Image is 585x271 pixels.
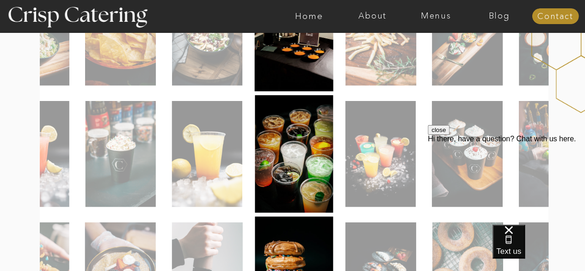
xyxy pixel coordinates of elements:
iframe: podium webchat widget bubble [493,225,585,271]
a: Menus [404,12,468,21]
a: Blog [468,12,531,21]
a: Contact [532,12,579,21]
a: Home [277,12,341,21]
a: About [341,12,404,21]
iframe: podium webchat widget prompt [428,125,585,236]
